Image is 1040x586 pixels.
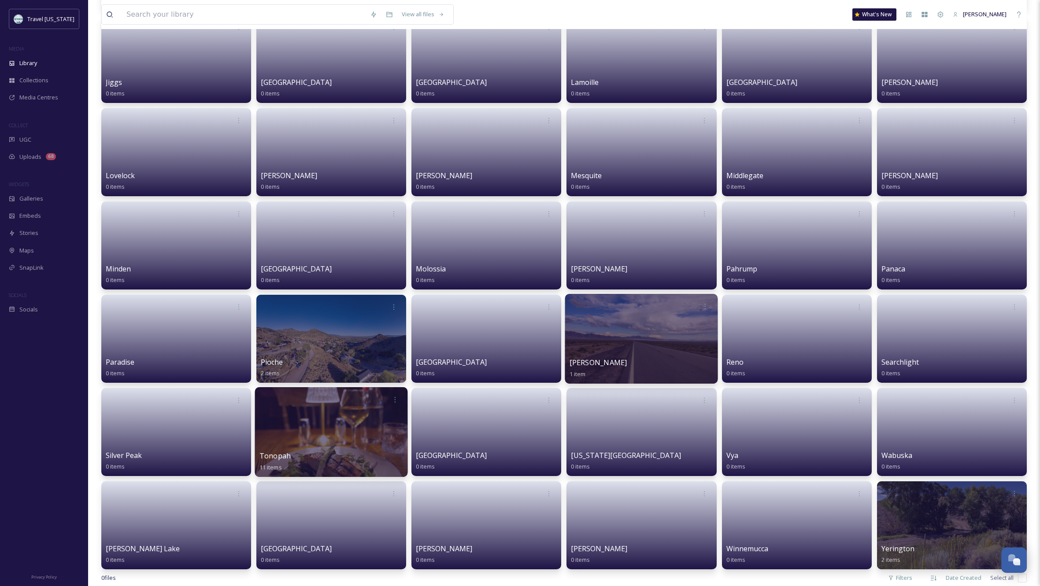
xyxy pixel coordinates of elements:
[259,463,282,471] span: 11 items
[571,276,590,284] span: 0 items
[106,172,135,190] a: Lovelock0 items
[19,153,41,161] span: Uploads
[990,574,1014,582] span: Select all
[9,181,29,187] span: WIDGETS
[416,264,446,274] span: Molossia
[261,172,317,190] a: [PERSON_NAME]0 items
[19,76,48,84] span: Collections
[416,276,435,284] span: 0 items
[948,6,1011,23] a: [PERSON_NAME]
[261,276,280,284] span: 0 items
[106,276,125,284] span: 0 items
[726,556,745,564] span: 0 items
[261,78,332,97] a: [GEOGRAPHIC_DATA]0 items
[261,264,332,274] span: [GEOGRAPHIC_DATA]
[881,556,900,564] span: 2 items
[571,77,599,87] span: Lamoille
[106,450,142,460] span: Silver Peak
[726,171,763,180] span: Middlegate
[726,545,768,564] a: Winnemucca0 items
[106,462,125,470] span: 0 items
[571,171,602,180] span: Mesquite
[397,6,449,23] a: View all files
[571,544,627,553] span: [PERSON_NAME]
[726,369,745,377] span: 0 items
[19,194,43,203] span: Galleries
[726,451,745,470] a: Vya0 items
[416,450,487,460] span: [GEOGRAPHIC_DATA]
[570,359,627,378] a: [PERSON_NAME]1 item
[416,78,487,97] a: [GEOGRAPHIC_DATA]0 items
[261,77,332,87] span: [GEOGRAPHIC_DATA]
[31,574,57,580] span: Privacy Policy
[19,59,37,67] span: Library
[416,544,472,553] span: [PERSON_NAME]
[101,574,116,582] span: 0 file s
[416,357,487,367] span: [GEOGRAPHIC_DATA]
[881,89,900,97] span: 0 items
[416,171,472,180] span: [PERSON_NAME]
[19,305,38,314] span: Socials
[416,77,487,87] span: [GEOGRAPHIC_DATA]
[726,89,745,97] span: 0 items
[261,89,280,97] span: 0 items
[106,77,122,87] span: Jiggs
[571,556,590,564] span: 0 items
[261,544,332,553] span: [GEOGRAPHIC_DATA]
[106,357,134,367] span: Paradise
[571,265,627,284] a: [PERSON_NAME]0 items
[881,265,905,284] a: Panaca0 items
[261,545,332,564] a: [GEOGRAPHIC_DATA]0 items
[726,358,745,377] a: Reno0 items
[571,183,590,190] span: 0 items
[416,545,472,564] a: [PERSON_NAME]0 items
[261,171,317,180] span: [PERSON_NAME]
[881,544,914,553] span: Yerington
[571,78,599,97] a: Lamoille0 items
[726,172,763,190] a: Middlegate0 items
[122,5,366,24] input: Search your library
[416,183,435,190] span: 0 items
[881,545,914,564] a: Yerington2 items
[106,369,125,377] span: 0 items
[416,172,472,190] a: [PERSON_NAME]0 items
[570,358,627,367] span: [PERSON_NAME]
[726,462,745,470] span: 0 items
[19,93,58,102] span: Media Centres
[416,462,435,470] span: 0 items
[852,8,896,21] a: What's New
[570,370,586,377] span: 1 item
[571,451,681,470] a: [US_STATE][GEOGRAPHIC_DATA]0 items
[963,10,1007,18] span: [PERSON_NAME]
[881,462,900,470] span: 0 items
[726,78,797,97] a: [GEOGRAPHIC_DATA]0 items
[571,89,590,97] span: 0 items
[571,545,627,564] a: [PERSON_NAME]0 items
[726,265,757,284] a: Pahrump0 items
[726,450,738,460] span: Vya
[106,183,125,190] span: 0 items
[881,171,938,180] span: [PERSON_NAME]
[14,15,23,23] img: download.jpeg
[19,264,44,272] span: SnapLink
[571,450,681,460] span: [US_STATE][GEOGRAPHIC_DATA]
[106,556,125,564] span: 0 items
[261,183,280,190] span: 0 items
[9,292,26,298] span: SOCIALS
[106,264,131,274] span: Minden
[106,78,125,97] a: Jiggs0 items
[416,89,435,97] span: 0 items
[571,264,627,274] span: [PERSON_NAME]
[259,452,291,471] a: Tonopah11 items
[9,122,28,128] span: COLLECT
[19,229,38,237] span: Stories
[881,358,919,377] a: Searchlight0 items
[27,15,74,23] span: Travel [US_STATE]
[106,451,142,470] a: Silver Peak0 items
[106,265,131,284] a: Minden0 items
[19,136,31,144] span: UGC
[46,153,56,160] div: 68
[571,172,602,190] a: Mesquite0 items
